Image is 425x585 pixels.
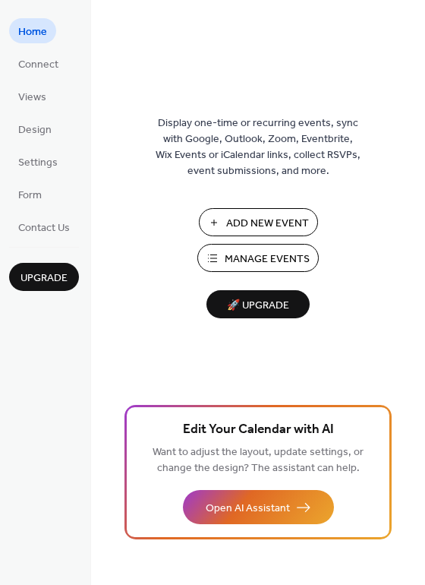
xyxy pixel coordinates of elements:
[183,490,334,524] button: Open AI Assistant
[9,18,56,43] a: Home
[18,122,52,138] span: Design
[18,90,46,106] span: Views
[153,442,364,479] span: Want to adjust the layout, update settings, or change the design? The assistant can help.
[206,501,290,517] span: Open AI Assistant
[18,220,70,236] span: Contact Us
[183,419,334,441] span: Edit Your Calendar with AI
[9,182,51,207] a: Form
[20,270,68,286] span: Upgrade
[199,208,318,236] button: Add New Event
[9,214,79,239] a: Contact Us
[9,84,55,109] a: Views
[206,290,310,318] button: 🚀 Upgrade
[9,116,61,141] a: Design
[18,57,58,73] span: Connect
[216,296,301,316] span: 🚀 Upgrade
[9,149,67,174] a: Settings
[18,188,42,204] span: Form
[18,155,58,171] span: Settings
[9,263,79,291] button: Upgrade
[226,216,309,232] span: Add New Event
[18,24,47,40] span: Home
[156,115,360,179] span: Display one-time or recurring events, sync with Google, Outlook, Zoom, Eventbrite, Wix Events or ...
[197,244,319,272] button: Manage Events
[225,251,310,267] span: Manage Events
[9,51,68,76] a: Connect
